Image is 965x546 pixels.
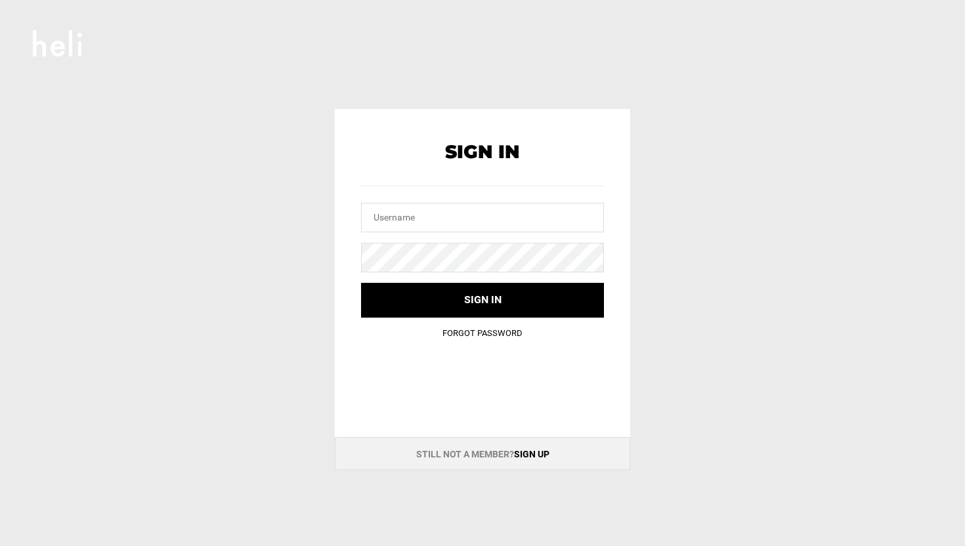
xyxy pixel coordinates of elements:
[514,449,549,459] a: Sign up
[361,203,604,232] input: Username
[335,437,630,470] div: Still not a member?
[442,328,523,338] a: Forgot Password
[361,142,604,162] h2: Sign In
[361,283,604,318] button: Sign in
